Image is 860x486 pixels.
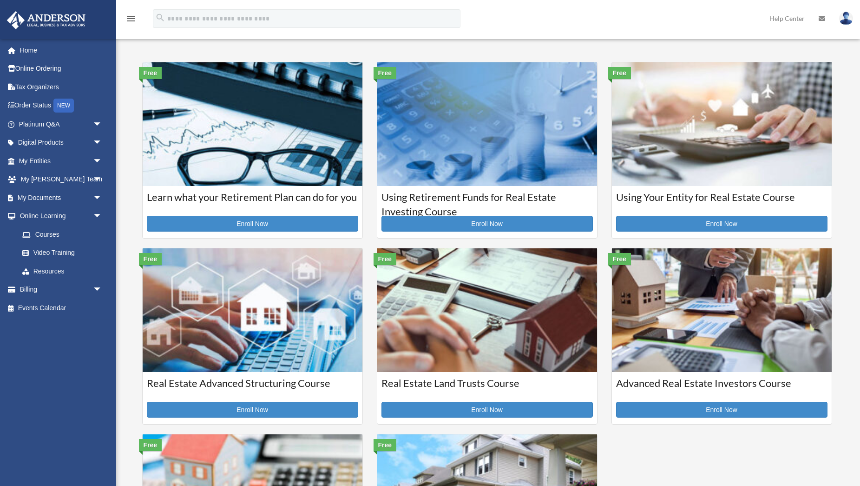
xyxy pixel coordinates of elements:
[616,402,827,418] a: Enroll Now
[7,152,116,170] a: My Entitiesarrow_drop_down
[7,133,116,152] a: Digital Productsarrow_drop_down
[381,216,593,232] a: Enroll Now
[7,78,116,96] a: Tax Organizers
[374,439,397,451] div: Free
[93,188,112,207] span: arrow_drop_down
[13,262,116,280] a: Resources
[147,376,358,399] h3: Real Estate Advanced Structuring Course
[155,13,165,23] i: search
[839,12,853,25] img: User Pic
[7,299,116,317] a: Events Calendar
[7,170,116,189] a: My [PERSON_NAME] Teamarrow_drop_down
[125,13,137,24] i: menu
[139,67,162,79] div: Free
[7,280,116,299] a: Billingarrow_drop_down
[616,216,827,232] a: Enroll Now
[147,190,358,213] h3: Learn what your Retirement Plan can do for you
[93,170,112,189] span: arrow_drop_down
[93,115,112,134] span: arrow_drop_down
[93,133,112,153] span: arrow_drop_down
[7,207,116,226] a: Online Learningarrow_drop_down
[381,402,593,418] a: Enroll Now
[13,244,116,262] a: Video Training
[374,67,397,79] div: Free
[616,190,827,213] h3: Using Your Entity for Real Estate Course
[13,225,112,244] a: Courses
[7,115,116,133] a: Platinum Q&Aarrow_drop_down
[147,402,358,418] a: Enroll Now
[4,11,88,29] img: Anderson Advisors Platinum Portal
[7,96,116,115] a: Order StatusNEW
[139,253,162,265] div: Free
[608,253,631,265] div: Free
[125,16,137,24] a: menu
[147,216,358,232] a: Enroll Now
[93,152,112,171] span: arrow_drop_down
[7,188,116,207] a: My Documentsarrow_drop_down
[53,99,74,113] div: NEW
[608,67,631,79] div: Free
[7,41,116,60] a: Home
[93,280,112,300] span: arrow_drop_down
[381,376,593,399] h3: Real Estate Land Trusts Course
[139,439,162,451] div: Free
[374,253,397,265] div: Free
[7,60,116,78] a: Online Ordering
[93,207,112,226] span: arrow_drop_down
[381,190,593,213] h3: Using Retirement Funds for Real Estate Investing Course
[616,376,827,399] h3: Advanced Real Estate Investors Course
